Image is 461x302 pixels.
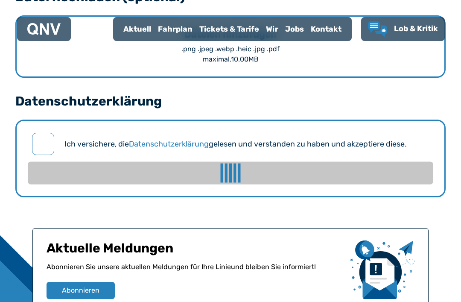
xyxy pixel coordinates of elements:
[15,95,162,108] legend: Datenschutzerklärung
[47,240,344,262] h1: Aktuelle Meldungen
[307,18,345,40] a: Kontakt
[120,18,155,40] a: Aktuell
[129,139,209,149] a: Datenschutzerklärung
[27,21,61,38] a: QNV Logo
[64,138,407,150] label: Ich versichere, die gelesen und verstanden zu haben und akzeptiere diese.
[196,18,263,40] a: Tickets & Tarife
[32,44,429,65] div: .png .jpeg .webp .heic .jpg .pdf maximal. 10.00 MB
[368,21,438,37] a: Lob & Kritik
[27,23,61,35] img: QNV Logo
[282,18,307,40] a: Jobs
[263,18,282,40] a: Wir
[62,285,99,296] span: Abonnieren
[47,282,115,299] button: Abonnieren
[47,262,344,282] p: Abonnieren Sie unsere aktuellen Meldungen für Ihre Linie und bleiben Sie informiert!
[394,24,438,33] span: Lob & Kritik
[155,18,196,40] a: Fahrplan
[350,240,414,299] img: newsletter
